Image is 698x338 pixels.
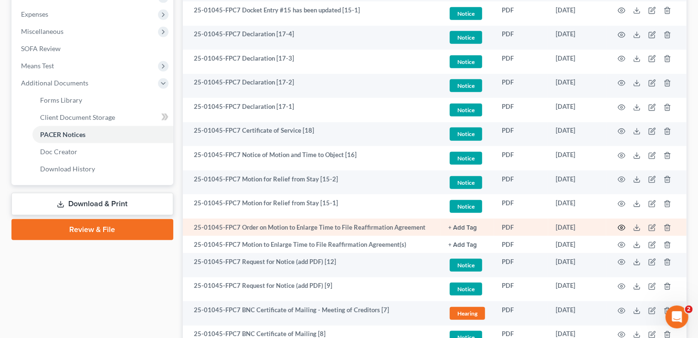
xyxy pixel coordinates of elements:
[448,223,486,232] a: + Add Tag
[448,102,486,118] a: Notice
[448,199,486,214] a: Notice
[21,44,61,53] span: SOFA Review
[548,253,606,277] td: [DATE]
[450,55,482,68] span: Notice
[448,306,486,321] a: Hearing
[448,281,486,297] a: Notice
[494,50,548,74] td: PDF
[40,130,85,138] span: PACER Notices
[32,143,173,160] a: Doc Creator
[450,31,482,44] span: Notice
[40,96,82,104] span: Forms Library
[494,170,548,195] td: PDF
[494,301,548,326] td: PDF
[450,176,482,189] span: Notice
[494,98,548,122] td: PDF
[21,79,88,87] span: Additional Documents
[13,40,173,57] a: SOFA Review
[450,283,482,296] span: Notice
[183,98,441,122] td: 25-01045-FPC7 Declaration [17-1]
[40,113,115,121] span: Client Document Storage
[183,26,441,50] td: 25-01045-FPC7 Declaration [17-4]
[32,109,173,126] a: Client Document Storage
[450,127,482,140] span: Notice
[32,126,173,143] a: PACER Notices
[548,74,606,98] td: [DATE]
[494,219,548,236] td: PDF
[548,170,606,195] td: [DATE]
[494,194,548,219] td: PDF
[450,200,482,213] span: Notice
[666,306,688,328] iframe: Intercom live chat
[450,259,482,272] span: Notice
[183,1,441,26] td: 25-01045-FPC7 Docket Entry #15 has been updated [15-1]
[21,10,48,18] span: Expenses
[548,26,606,50] td: [DATE]
[448,225,477,231] button: + Add Tag
[450,104,482,116] span: Notice
[448,240,486,249] a: + Add Tag
[448,54,486,70] a: Notice
[448,242,477,248] button: + Add Tag
[450,307,485,320] span: Hearing
[494,122,548,147] td: PDF
[40,148,77,156] span: Doc Creator
[548,50,606,74] td: [DATE]
[548,146,606,170] td: [DATE]
[32,92,173,109] a: Forms Library
[548,1,606,26] td: [DATE]
[494,146,548,170] td: PDF
[494,253,548,277] td: PDF
[494,277,548,302] td: PDF
[548,219,606,236] td: [DATE]
[448,175,486,190] a: Notice
[183,146,441,170] td: 25-01045-FPC7 Notice of Motion and Time to Object [16]
[183,74,441,98] td: 25-01045-FPC7 Declaration [17-2]
[21,27,63,35] span: Miscellaneous
[494,74,548,98] td: PDF
[183,253,441,277] td: 25-01045-FPC7 Request for Notice (add PDF) [12]
[32,160,173,178] a: Download History
[548,236,606,253] td: [DATE]
[183,236,441,253] td: 25-01045-FPC7 Motion to Enlarge Time to File Reaffirmation Agreement(s)
[450,7,482,20] span: Notice
[183,194,441,219] td: 25-01045-FPC7 Motion for Relief from Stay [15-1]
[548,277,606,302] td: [DATE]
[494,236,548,253] td: PDF
[494,1,548,26] td: PDF
[448,257,486,273] a: Notice
[11,193,173,215] a: Download & Print
[494,26,548,50] td: PDF
[450,152,482,165] span: Notice
[21,62,54,70] span: Means Test
[183,301,441,326] td: 25-01045-FPC7 BNC Certificate of Mailing - Meeting of Creditors [7]
[448,6,486,21] a: Notice
[183,50,441,74] td: 25-01045-FPC7 Declaration [17-3]
[183,219,441,236] td: 25-01045-FPC7 Order on Motion to Enlarge Time to File Reaffirmation Agreement
[548,98,606,122] td: [DATE]
[40,165,95,173] span: Download History
[548,194,606,219] td: [DATE]
[685,306,693,313] span: 2
[448,150,486,166] a: Notice
[183,277,441,302] td: 25-01045-FPC7 Request for Notice (add PDF) [9]
[548,301,606,326] td: [DATE]
[450,79,482,92] span: Notice
[448,30,486,45] a: Notice
[183,122,441,147] td: 25-01045-FPC7 Certificate of Service [18]
[448,78,486,94] a: Notice
[183,170,441,195] td: 25-01045-FPC7 Motion for Relief from Stay [15-2]
[11,219,173,240] a: Review & File
[548,122,606,147] td: [DATE]
[448,126,486,142] a: Notice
